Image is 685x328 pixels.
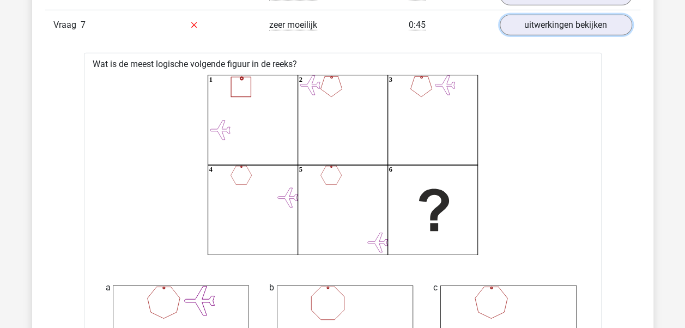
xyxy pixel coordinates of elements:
[81,20,86,30] span: 7
[299,76,302,83] text: 2
[389,76,392,83] text: 3
[269,20,317,31] span: zeer moeilijk
[433,277,438,299] span: c
[209,76,212,83] text: 1
[106,277,111,299] span: a
[53,19,81,32] span: Vraag
[389,166,392,173] text: 6
[269,277,274,299] span: b
[209,166,212,173] text: 4
[299,166,302,173] text: 5
[409,20,426,31] span: 0:45
[500,15,632,35] a: uitwerkingen bekijken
